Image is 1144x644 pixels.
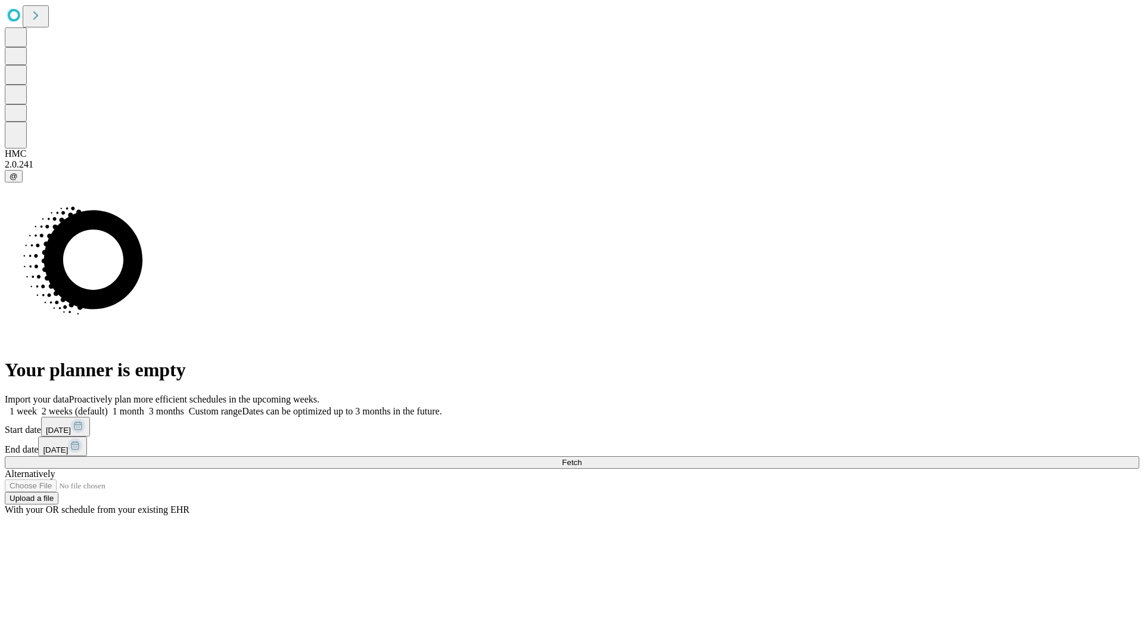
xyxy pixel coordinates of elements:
[5,492,58,504] button: Upload a file
[562,458,582,467] span: Fetch
[38,436,87,456] button: [DATE]
[5,456,1139,469] button: Fetch
[69,394,319,404] span: Proactively plan more efficient schedules in the upcoming weeks.
[5,394,69,404] span: Import your data
[5,359,1139,381] h1: Your planner is empty
[5,469,55,479] span: Alternatively
[5,170,23,182] button: @
[10,172,18,181] span: @
[41,417,90,436] button: [DATE]
[189,406,242,416] span: Custom range
[242,406,442,416] span: Dates can be optimized up to 3 months in the future.
[5,417,1139,436] div: Start date
[149,406,184,416] span: 3 months
[10,406,37,416] span: 1 week
[5,159,1139,170] div: 2.0.241
[5,148,1139,159] div: HMC
[5,436,1139,456] div: End date
[42,406,108,416] span: 2 weeks (default)
[5,504,189,515] span: With your OR schedule from your existing EHR
[46,426,71,435] span: [DATE]
[43,445,68,454] span: [DATE]
[113,406,144,416] span: 1 month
